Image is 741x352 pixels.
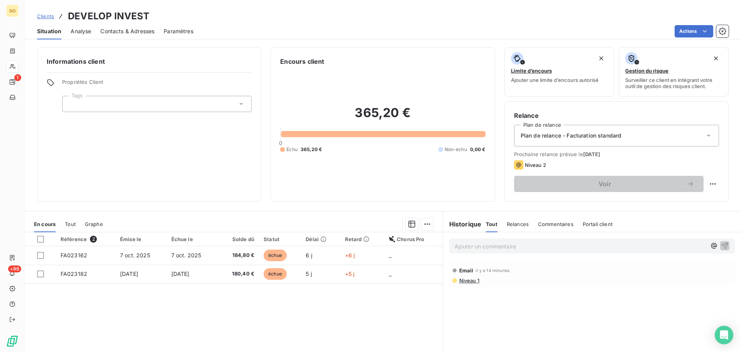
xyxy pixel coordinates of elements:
span: Tout [486,221,497,227]
button: Voir [514,176,704,192]
button: Limite d’encoursAjouter une limite d’encours autorisé [504,47,614,97]
span: +5 j [345,270,355,277]
span: Plan de relance - Facturation standard [521,132,622,139]
span: il y a 14 minutes [475,268,509,273]
div: Retard [345,236,380,242]
div: Chorus Pro [389,236,438,242]
span: _ [389,252,391,258]
span: Niveau 1 [458,277,479,284]
span: Non-échu [445,146,467,153]
span: Contacts & Adresses [100,27,154,35]
span: 6 j [306,252,312,258]
span: En cours [34,221,56,227]
span: 5 j [306,270,311,277]
span: Paramètres [164,27,193,35]
span: 7 oct. 2025 [120,252,150,258]
div: Solde dû [222,236,254,242]
span: 0,00 € [470,146,486,153]
span: échue [264,268,287,280]
span: Propriétés Client [62,79,252,90]
div: Émise le [120,236,162,242]
a: Clients [37,12,54,20]
input: Ajouter une valeur [69,100,75,107]
h6: Encours client [280,57,324,66]
span: Graphe [85,221,103,227]
span: 180,40 € [222,270,254,278]
span: Prochaine relance prévue le [514,151,719,157]
button: Gestion du risqueSurveiller ce client en intégrant votre outil de gestion des risques client. [619,47,729,97]
span: [DATE] [171,270,189,277]
div: Référence [61,236,111,243]
span: Limite d’encours [511,68,552,74]
span: Email [459,267,474,274]
span: [DATE] [583,151,601,157]
h3: DEVELOP INVEST [68,9,149,23]
img: Logo LeanPay [6,335,19,347]
span: Clients [37,13,54,19]
span: Gestion du risque [625,68,668,74]
span: 7 oct. 2025 [171,252,201,258]
span: 1 [14,74,21,81]
div: Statut [264,236,296,242]
span: Relances [507,221,529,227]
span: Niveau 2 [525,162,546,168]
div: Délai [306,236,335,242]
span: 0 [279,140,282,146]
div: GO [6,5,19,17]
span: _ [389,270,391,277]
span: +99 [8,265,21,272]
span: Tout [65,221,76,227]
span: échue [264,250,287,261]
span: 365,20 € [301,146,322,153]
h2: 365,20 € [280,105,485,128]
h6: Relance [514,111,719,120]
span: 2 [90,236,97,243]
h6: Informations client [47,57,252,66]
div: Échue le [171,236,213,242]
span: Ajouter une limite d’encours autorisé [511,77,599,83]
span: Commentaires [538,221,574,227]
span: [DATE] [120,270,138,277]
span: FA023162 [61,252,87,258]
span: Analyse [71,27,91,35]
span: Échu [286,146,298,153]
span: Voir [523,181,687,187]
span: 184,80 € [222,252,254,259]
span: +6 j [345,252,355,258]
span: Portail client [583,221,612,227]
div: Open Intercom Messenger [715,326,733,344]
span: Situation [37,27,61,35]
span: Surveiller ce client en intégrant votre outil de gestion des risques client. [625,77,722,89]
h6: Historique [443,219,482,229]
button: Actions [675,25,713,37]
span: FA023182 [61,270,87,277]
